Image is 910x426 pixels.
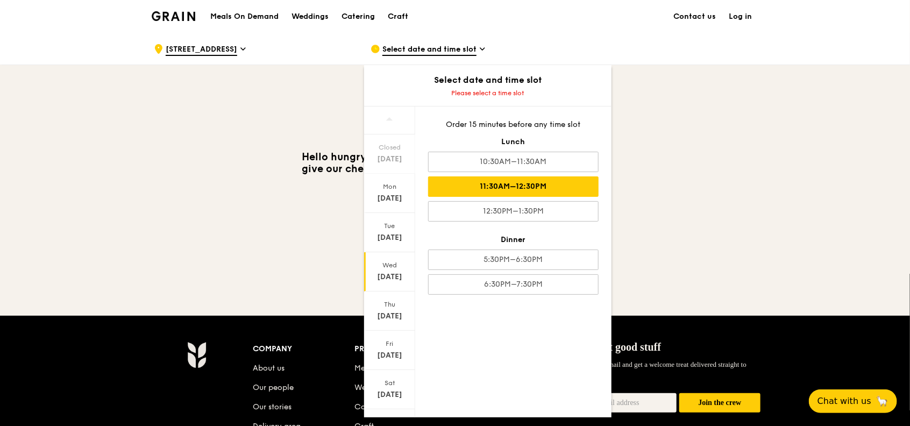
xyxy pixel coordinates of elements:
h1: Meals On Demand [210,11,279,22]
a: Weddings [354,383,390,392]
span: Chat with us [817,395,871,408]
div: Tue [366,222,414,230]
a: Craft [381,1,415,33]
a: Our people [253,383,294,392]
div: [DATE] [366,154,414,165]
div: Fri [366,339,414,348]
span: [STREET_ADDRESS] [166,44,237,56]
button: Chat with us🦙 [809,389,897,413]
div: 10:30AM–11:30AM [428,152,599,172]
a: About us [253,364,285,373]
div: [DATE] [366,232,414,243]
span: Sign up for Grain mail and get a welcome treat delivered straight to your inbox. [557,360,747,380]
div: [DATE] [366,389,414,400]
div: [DATE] [366,193,414,204]
div: 6:30PM–7:30PM [428,274,599,295]
div: Wed [366,261,414,269]
div: Thu [366,300,414,309]
a: Weddings [285,1,335,33]
div: Lunch [428,137,599,147]
div: Select date and time slot [364,74,612,87]
span: Select date and time slot [382,44,477,56]
a: Meals On Demand [354,364,421,373]
a: Catering [354,402,387,411]
div: Please select a time slot [364,89,612,97]
a: Our stories [253,402,292,411]
div: Craft [388,1,408,33]
div: Catering [342,1,375,33]
div: [DATE] [366,311,414,322]
div: Closed [366,143,414,152]
input: Non-spam email address [557,393,677,413]
a: Contact us [667,1,722,33]
div: 12:30PM–1:30PM [428,201,599,222]
div: Weddings [292,1,329,33]
div: [DATE] [366,272,414,282]
div: Sat [366,379,414,387]
a: Catering [335,1,381,33]
div: Dinner [428,235,599,245]
div: Mon [366,182,414,191]
div: Products [354,342,456,357]
img: Grain [152,11,195,21]
span: 🦙 [876,395,888,408]
button: Join the crew [679,393,760,413]
div: [DATE] [366,350,414,361]
div: 11:30AM–12:30PM [428,176,599,197]
h3: Hello hungry human. We’re closed [DATE] as it’s important to give our chefs a break to rest and r... [294,151,616,187]
div: Order 15 minutes before any time slot [428,119,599,130]
div: Company [253,342,354,357]
a: Log in [722,1,758,33]
img: Grain [187,342,206,368]
div: 5:30PM–6:30PM [428,250,599,270]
